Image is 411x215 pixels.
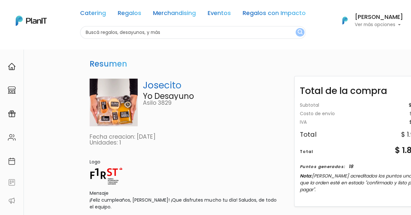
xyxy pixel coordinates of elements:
p: Ver más opciones [355,23,403,27]
div: Total [300,131,317,138]
div: IVA [300,120,307,125]
a: Merchandising [153,10,196,18]
img: campaigns-02234683943229c281be62815700db0a1741e53638e28bf9629b52c665b00959.svg [8,110,16,118]
img: feedback-78b5a0c8f98aac82b08bfc38622c3050aee476f2c9584af64705fc4e61158814.svg [8,178,16,186]
h3: Resumen [87,57,130,71]
div: Logo [90,159,281,165]
a: Unidades: 1 [90,139,121,146]
div: Mensaje [90,190,281,197]
img: marketplace-4ceaa7011d94191e9ded77b95e3339b90024bf715f7c57f8cf31f2d8c509eaba.svg [8,86,16,94]
img: 2000___2000-Photoroom__54_.png [90,79,137,126]
a: Eventos [208,10,231,18]
h6: [PERSON_NAME] [355,14,403,20]
button: PlanIt Logo [PERSON_NAME] Ver más opciones [334,12,403,29]
p: Asilo 3829 [143,100,281,106]
p: Fecha creacion: [DATE] [90,134,281,140]
a: Catering [80,10,106,18]
img: search_button-432b6d5273f82d61273b3651a40e1bd1b912527efae98b1b7a1b2c0702e16a8d.svg [298,29,302,36]
div: Puntos generados: [300,164,345,170]
p: Yo Desayuno [143,92,281,100]
img: PlanIt Logo [16,16,47,26]
img: Logo_principal_F1RST.png [90,165,122,185]
p: ¡Feliz cumpleaños, [PERSON_NAME]! ¡Que disfrutes mucho tu día! Saludos, de todo el equipo. [90,197,281,210]
input: Buscá regalos, desayunos, y más [80,26,306,39]
a: Regalos [118,10,141,18]
div: ¿Necesitás ayuda? [34,6,94,19]
img: partners-52edf745621dab592f3b2c58e3bca9d71375a7ef29c3b500c9f145b62cc070d4.svg [8,197,16,205]
div: Total [300,149,314,155]
a: Regalos con Impacto [243,10,306,18]
p: Josecito [143,79,281,92]
img: calendar-87d922413cdce8b2cf7b7f5f62616a5cf9e4887200fb71536465627b3292af00.svg [8,157,16,165]
div: Subtotal [300,103,319,108]
div: Costo de envío [300,112,335,116]
img: people-662611757002400ad9ed0e3c099ab2801c6687ba6c219adb57efc949bc21e19d.svg [8,133,16,141]
img: home-e721727adea9d79c4d83392d1f703f7f8bce08238fde08b1acbfd93340b81755.svg [8,63,16,70]
img: PlanIt Logo [338,13,352,28]
div: 18 [349,163,353,170]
